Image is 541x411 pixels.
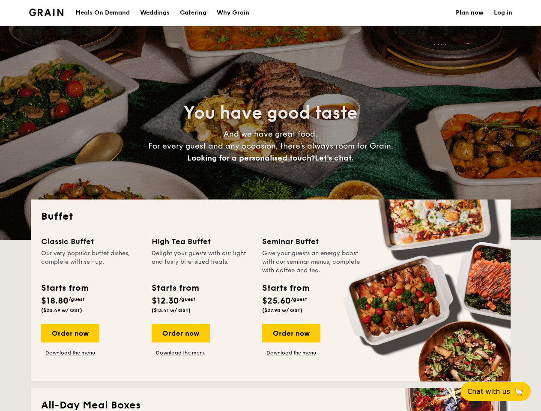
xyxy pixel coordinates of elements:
span: You have good taste [184,103,357,123]
div: Starts from [262,282,309,295]
div: Starts from [41,282,88,295]
span: Chat with us [467,387,510,396]
div: Seminar Buffet [262,235,362,247]
span: /guest [291,296,307,302]
img: Grain [29,9,64,16]
a: Download the menu [41,349,99,356]
span: ($13.41 w/ GST) [152,307,191,313]
span: $25.60 [262,296,291,306]
div: Give your guests an energy boost with our seminar menus, complete with coffee and tea. [262,249,362,275]
div: Our very popular buffet dishes, complete with set-up. [41,249,141,275]
h2: Buffet [41,210,500,223]
span: ($27.90 w/ GST) [262,307,302,313]
div: Order now [152,324,210,342]
div: High Tea Buffet [152,235,252,247]
span: ($20.49 w/ GST) [41,307,82,313]
span: $12.30 [152,296,179,306]
div: Starts from [152,282,198,295]
a: Download the menu [262,349,320,356]
span: /guest [179,296,195,302]
span: Let's chat. [315,153,354,163]
span: And we have great food. For every guest and any occasion, there’s always room for Grain. [148,129,393,163]
button: Chat with us🦙 [460,382,531,401]
span: $18.80 [41,296,69,306]
div: Delight your guests with our light and tasty bite-sized treats. [152,249,252,275]
div: Order now [262,324,320,342]
a: Logotype [29,9,64,16]
div: Classic Buffet [41,235,141,247]
span: Looking for a personalised touch? [187,153,315,163]
span: 🦙 [514,387,524,396]
span: /guest [69,296,85,302]
a: Download the menu [152,349,210,356]
div: Order now [41,324,99,342]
